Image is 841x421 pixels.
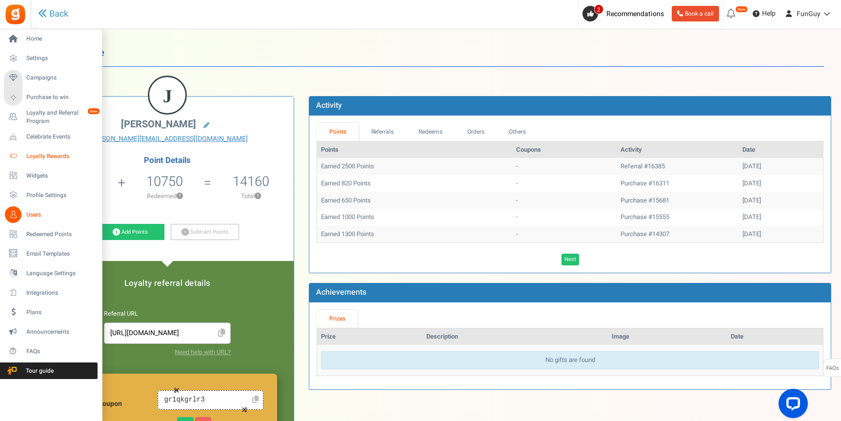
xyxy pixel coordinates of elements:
[248,392,262,408] a: Click to Copy
[617,158,739,175] td: Referral #16385
[233,174,269,189] h5: 14160
[316,100,342,111] b: Activity
[606,9,664,19] span: Recommendations
[742,196,819,205] div: [DATE]
[4,226,98,242] a: Redeemed Points
[512,209,617,226] td: -
[171,224,239,241] a: Subtract Points
[617,175,739,192] td: Purchase #16311
[317,310,358,328] a: Prizes
[4,187,98,203] a: Profile Settings
[26,308,95,317] span: Plans
[255,193,261,200] button: ?
[175,348,231,357] a: Need help with URL?
[48,39,824,67] h1: User Profile
[26,289,95,297] span: Integrations
[4,31,98,47] a: Home
[617,192,739,209] td: Purchase #15681
[760,9,776,19] span: Help
[735,6,748,13] em: New
[4,265,98,281] a: Language Settings
[26,35,95,43] span: Home
[512,175,617,192] td: -
[317,175,512,192] td: Earned 820 Points
[316,286,366,298] b: Achievements
[71,392,158,407] h6: Loyalty Referral Coupon
[26,191,95,200] span: Profile Settings
[4,109,98,125] a: Loyalty and Referral Program New
[826,359,839,378] span: FAQs
[582,6,668,21] a: 2 Recommendations
[51,279,284,288] h5: Loyalty referral details
[317,158,512,175] td: Earned 2500 Points
[512,158,617,175] td: -
[4,148,98,164] a: Loyalty Rewards
[26,211,95,219] span: Users
[497,123,539,141] a: Others
[617,226,739,243] td: Purchase #14307
[4,323,98,340] a: Announcements
[317,141,512,159] th: Points
[406,123,455,141] a: Redeems
[146,174,183,189] h5: 10750
[149,77,185,115] figcaption: J
[359,123,406,141] a: Referrals
[26,133,95,141] span: Celebrate Events
[317,209,512,226] td: Earned 1000 Points
[41,156,294,165] h4: Point Details
[742,213,819,222] div: [DATE]
[213,192,289,200] p: Total
[26,54,95,62] span: Settings
[561,254,579,265] a: Next
[512,226,617,243] td: -
[4,50,98,67] a: Settings
[87,108,100,115] em: New
[4,304,98,321] a: Plans
[4,167,98,184] a: Widgets
[317,123,359,141] a: Points
[742,230,819,239] div: [DATE]
[4,128,98,145] a: Celebrate Events
[608,328,727,345] th: Image
[727,328,823,345] th: Date
[177,193,183,200] button: ?
[4,206,98,223] a: Users
[512,192,617,209] td: -
[26,172,95,180] span: Widgets
[4,70,98,86] a: Campaigns
[126,192,202,200] p: Redeemed
[594,4,603,14] span: 2
[4,89,98,106] a: Purchase to win
[317,328,422,345] th: Prize
[4,367,73,375] span: Tour guide
[797,9,821,19] span: FunGuy
[617,209,739,226] td: Purchase #15555
[121,117,196,131] span: [PERSON_NAME]
[4,284,98,301] a: Integrations
[672,6,719,21] a: Book a call
[26,269,95,278] span: Language Settings
[96,224,164,241] a: Add Points
[512,141,617,159] th: Coupons
[4,343,98,360] a: FAQs
[214,325,229,342] span: Click to Copy
[48,134,286,144] a: [PERSON_NAME][EMAIL_ADDRESS][DOMAIN_NAME]
[26,250,95,258] span: Email Templates
[4,3,26,25] img: Gratisfaction
[26,230,95,239] span: Redeemed Points
[26,152,95,160] span: Loyalty Rewards
[422,328,608,345] th: Description
[26,93,95,101] span: Purchase to win
[26,74,95,82] span: Campaigns
[739,141,823,159] th: Date
[104,311,231,318] h6: Referral URL
[26,109,98,125] span: Loyalty and Referral Program
[321,351,819,369] div: No gifts are found
[26,347,95,356] span: FAQs
[742,179,819,188] div: [DATE]
[455,123,497,141] a: Orders
[317,226,512,243] td: Earned 1300 Points
[317,192,512,209] td: Earned 650 Points
[617,141,739,159] th: Activity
